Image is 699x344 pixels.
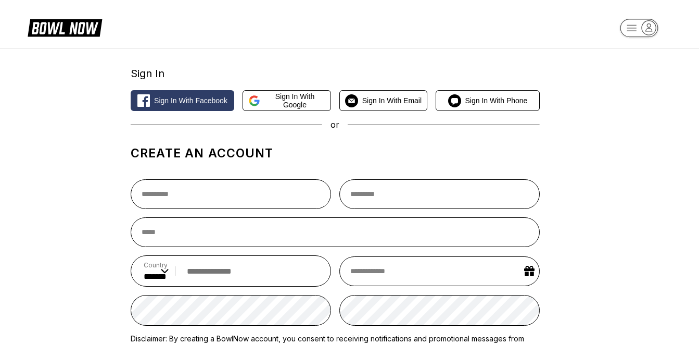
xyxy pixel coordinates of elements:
[131,67,540,80] div: Sign In
[436,90,539,111] button: Sign in with Phone
[131,146,540,161] h1: Create an account
[144,261,169,269] label: Country
[154,96,227,105] span: Sign in with Facebook
[131,90,234,111] button: Sign in with Facebook
[131,119,540,130] div: or
[264,92,325,109] span: Sign in with Google
[339,90,428,111] button: Sign in with Email
[362,96,422,105] span: Sign in with Email
[243,90,331,111] button: Sign in with Google
[465,96,528,105] span: Sign in with Phone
